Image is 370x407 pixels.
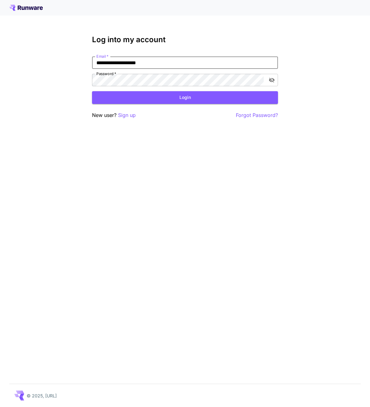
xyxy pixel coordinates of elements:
[96,54,108,59] label: Email
[236,111,278,119] button: Forgot Password?
[118,111,136,119] button: Sign up
[92,35,278,44] h3: Log into my account
[92,91,278,104] button: Login
[96,71,116,76] label: Password
[27,392,57,399] p: © 2025, [URL]
[92,111,136,119] p: New user?
[266,74,277,86] button: toggle password visibility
